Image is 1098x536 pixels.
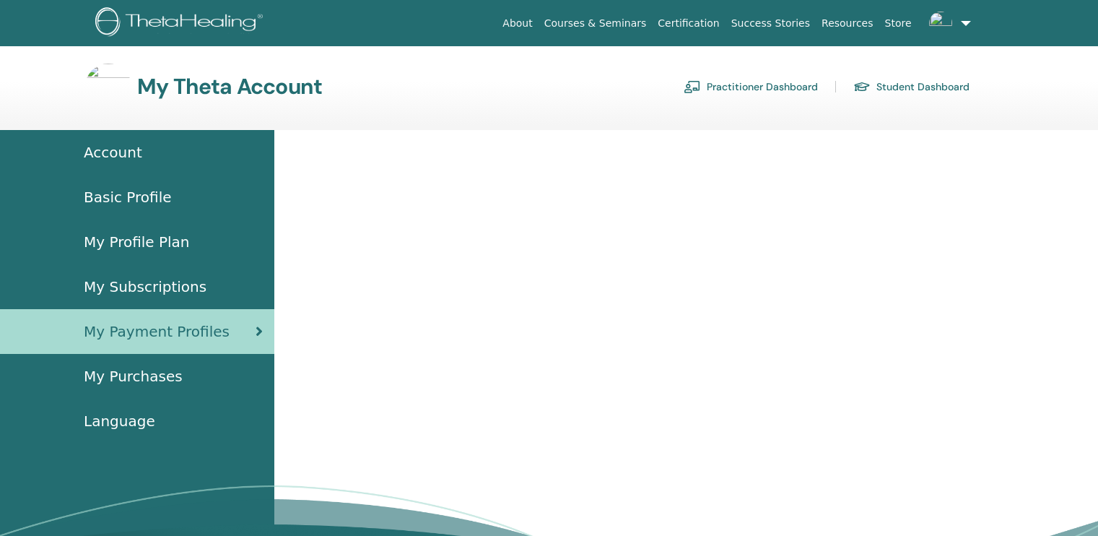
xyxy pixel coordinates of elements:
[84,410,155,432] span: Language
[684,75,818,98] a: Practitioner Dashboard
[684,80,701,93] img: chalkboard-teacher.svg
[816,10,879,37] a: Resources
[85,64,131,110] img: default.jpg
[879,10,918,37] a: Store
[652,10,725,37] a: Certification
[497,10,538,37] a: About
[853,75,970,98] a: Student Dashboard
[84,142,142,163] span: Account
[84,276,206,298] span: My Subscriptions
[929,12,952,35] img: default.jpg
[95,7,268,40] img: logo.png
[84,231,190,253] span: My Profile Plan
[84,186,172,208] span: Basic Profile
[726,10,816,37] a: Success Stories
[84,321,230,342] span: My Payment Profiles
[137,74,322,100] h3: My Theta Account
[539,10,653,37] a: Courses & Seminars
[84,366,183,387] span: My Purchases
[853,81,871,93] img: graduation-cap.svg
